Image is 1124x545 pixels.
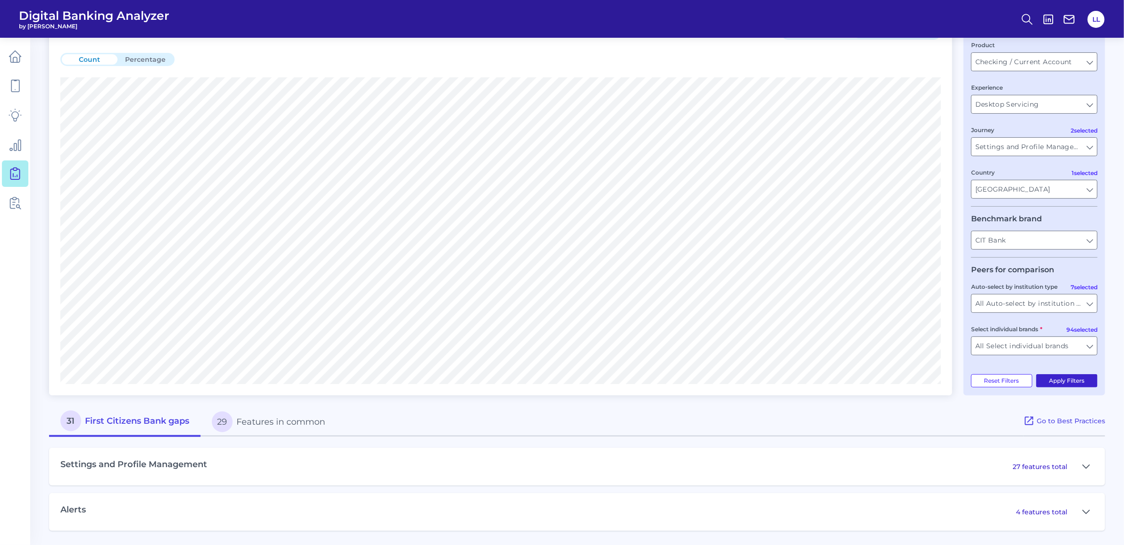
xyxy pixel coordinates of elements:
p: 27 features total [1013,462,1067,471]
p: 4 features total [1016,508,1067,516]
button: Percentage [117,54,173,65]
label: Country [971,169,995,176]
button: Apply Filters [1036,374,1098,387]
span: 29 [212,411,233,432]
button: LL [1088,11,1105,28]
span: by [PERSON_NAME] [19,23,169,30]
button: 31First Citizens Bank gaps [49,407,201,437]
label: Journey [971,126,994,134]
button: Reset Filters [971,374,1032,387]
a: Go to Best Practices [1023,407,1105,436]
span: Go to Best Practices [1037,417,1105,425]
h3: Settings and Profile Management [60,460,207,470]
label: Experience [971,84,1003,91]
h3: Alerts [60,505,86,515]
legend: Peers for comparison [971,265,1054,274]
label: Select individual brands [971,326,1042,333]
span: Digital Banking Analyzer [19,8,169,23]
label: Auto-select by institution type [971,283,1057,290]
button: Count [62,54,117,65]
label: Product [971,42,995,49]
span: 31 [60,411,81,431]
legend: Benchmark brand [971,214,1042,223]
button: 29Features in common [201,407,336,437]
